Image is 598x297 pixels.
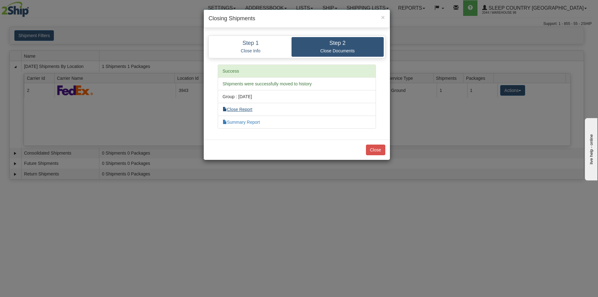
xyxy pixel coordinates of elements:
[381,14,385,21] button: Close
[584,117,597,180] iframe: chat widget
[215,48,287,54] p: Close Info
[218,90,376,103] li: Group : [DATE]
[296,48,379,54] p: Close Documents
[381,14,385,21] span: ×
[366,145,385,155] button: Close
[292,37,384,57] a: Step 2 Close Documents
[218,65,376,78] li: Success
[209,15,385,23] h4: Closing Shipments
[5,5,58,10] div: live help - online
[215,40,287,46] h4: Step 1
[218,77,376,90] li: Shipments were successfully moved to history
[223,120,260,125] a: Summary Report
[296,40,379,46] h4: Step 2
[223,107,253,112] a: Close Report
[210,37,292,57] a: Step 1 Close Info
